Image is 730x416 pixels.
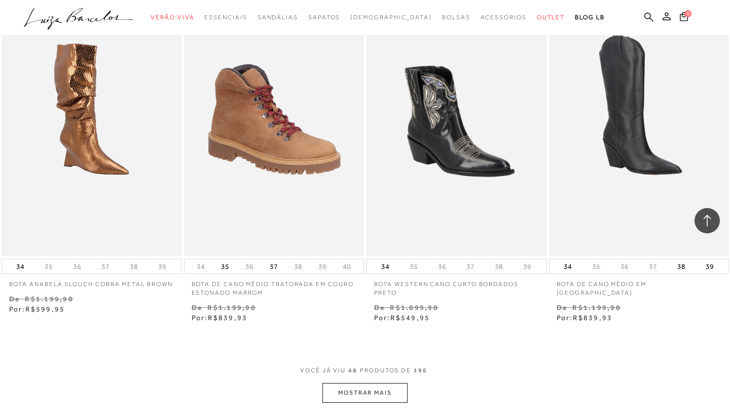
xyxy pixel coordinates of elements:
a: BOTA DE CANO MÉDIO EM [GEOGRAPHIC_DATA] [549,274,729,297]
a: categoryNavScreenReaderText [537,8,565,27]
button: 35 [407,262,421,271]
a: BLOG LB [575,8,604,27]
a: categoryNavScreenReaderText [258,8,298,27]
button: 38 [127,262,141,271]
span: Acessórios [481,14,527,21]
a: BOTA WESTERN CANO CURTO BORDADOS PRETO [367,274,546,297]
button: 38 [674,259,688,273]
a: categoryNavScreenReaderText [204,8,247,27]
button: 37 [267,259,281,273]
button: 36 [70,262,84,271]
span: R$599,95 [25,305,65,313]
span: Sapatos [308,14,340,21]
small: R$1.199,90 [572,303,620,311]
button: 39 [155,262,169,271]
small: De [557,303,567,311]
span: R$839,93 [573,314,612,322]
small: R$1.199,90 [25,295,73,303]
span: Sandálias [258,14,298,21]
span: R$549,95 [390,314,430,322]
button: 37 [646,262,660,271]
span: Por: [192,314,248,322]
span: 48 [348,367,357,374]
button: MOSTRAR MAIS [322,383,408,403]
span: Verão Viva [151,14,194,21]
button: 39 [315,262,330,271]
small: R$1.199,90 [207,303,255,311]
button: 37 [463,262,478,271]
button: 40 [340,262,354,271]
span: Outlet [537,14,565,21]
span: R$839,93 [208,314,247,322]
small: De [192,303,202,311]
a: noSubCategoriesText [350,8,432,27]
button: 34 [13,259,27,273]
span: Por: [374,314,430,322]
a: categoryNavScreenReaderText [151,8,194,27]
button: 34 [561,259,575,273]
button: 34 [378,259,392,273]
button: 34 [194,262,208,271]
span: Por: [557,314,613,322]
button: 38 [291,262,305,271]
span: Essenciais [204,14,247,21]
span: 0 [684,10,691,17]
button: 37 [98,262,113,271]
button: 36 [242,262,257,271]
span: Bolsas [442,14,470,21]
span: 196 [414,367,427,374]
span: BLOG LB [575,14,604,21]
a: categoryNavScreenReaderText [308,8,340,27]
button: 35 [42,262,56,271]
button: 38 [492,262,506,271]
small: De [374,303,385,311]
span: Por: [9,305,65,313]
small: R$1.099,90 [390,303,438,311]
span: VOCÊ JÁ VIU PRODUTOS DE [300,367,430,374]
a: categoryNavScreenReaderText [481,8,527,27]
button: 36 [435,262,449,271]
a: categoryNavScreenReaderText [442,8,470,27]
button: 35 [589,262,603,271]
span: [DEMOGRAPHIC_DATA] [350,14,432,21]
a: BOTA DE CANO MÉDIO TRATORADA EM COURO ESTONADO MARROM [184,274,364,297]
button: 35 [218,259,232,273]
button: 39 [703,259,717,273]
button: 39 [520,262,534,271]
small: De [9,295,20,303]
button: 36 [617,262,632,271]
button: 0 [677,11,691,25]
a: BOTA ANABELA SLOUCH COBRA METAL BROWN [2,274,181,289]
